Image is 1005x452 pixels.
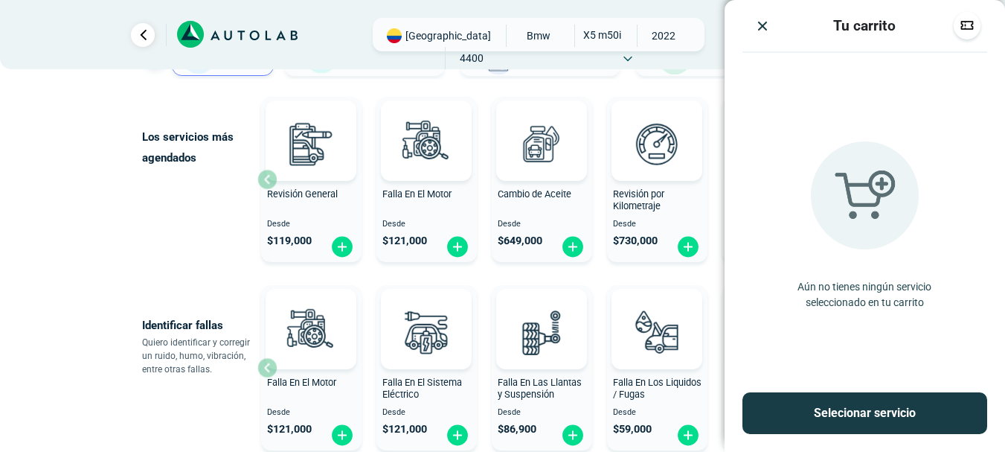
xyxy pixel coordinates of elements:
img: carrito vacio [811,141,919,249]
img: cambio_de_aceite-v3.svg [509,111,574,176]
span: Revisión por Kilometraje [613,188,664,212]
img: AD0BCuuxAAAAAElFTkSuQmCC [289,104,333,148]
span: $ 119,000 [267,235,312,247]
span: BMW [513,25,565,47]
img: diagnostic_engine-v3.svg [394,111,459,176]
img: AD0BCuuxAAAAAElFTkSuQmCC [635,104,679,148]
span: Desde [613,220,701,229]
button: Falla En Los Testigos Desde $121,000 [722,285,823,451]
button: Selecionar servicio [742,392,987,434]
button: Falla En Los Liquidos / Fugas Desde $59,000 [607,285,707,451]
img: revision_general-v3.svg [278,111,344,176]
img: diagnostic_suspension-v3.svg [509,299,574,365]
img: Flag of COLOMBIA [387,28,402,43]
img: close icon [755,19,770,34]
img: AD0BCuuxAAAAAElFTkSuQmCC [519,292,564,337]
img: fi_plus-circle2.svg [330,235,354,258]
img: AD0BCuuxAAAAAElFTkSuQmCC [635,292,679,337]
img: fi_plus-circle2.svg [446,424,469,447]
span: Falla En El Sistema Eléctrico [382,377,462,401]
img: AD0BCuuxAAAAAElFTkSuQmCC [404,104,449,148]
span: $ 121,000 [382,235,427,247]
span: $ 86,900 [498,423,536,436]
span: Desde [498,220,586,229]
span: Desde [267,220,356,229]
img: diagnostic_gota-de-sangre-v3.svg [624,299,690,365]
span: $ 121,000 [382,423,427,436]
span: Falla En El Motor [267,377,336,388]
p: Quiero identificar y corregir un ruido, humo, vibración, entre otras fallas. [142,336,257,376]
img: revision_por_kilometraje-v3.svg [624,111,690,176]
span: Falla En El Motor [382,188,452,200]
span: [GEOGRAPHIC_DATA] [405,28,491,43]
button: Falla En Las Llantas y Suspensión Desde $86,900 [492,285,592,451]
span: Falla En Los Liquidos / Fugas [613,377,701,401]
button: Close [755,18,770,34]
span: Falla En Las Llantas y Suspensión [498,377,582,401]
a: Ir al paso anterior [131,23,155,47]
span: 2022 [638,25,690,47]
p: Aún no tienes ningún servicio seleccionado en tu carrito [792,279,938,311]
span: Desde [267,408,356,418]
img: fi_plus-circle2.svg [561,235,585,258]
img: fi_plus-circle2.svg [561,424,585,447]
span: Desde [613,408,701,418]
img: AD0BCuuxAAAAAElFTkSuQmCC [404,292,449,337]
img: AD0BCuuxAAAAAElFTkSuQmCC [519,104,564,148]
span: Cambio de Aceite [498,188,571,200]
p: Los servicios más agendados [142,127,257,168]
button: Falla En El Motor Desde $121,000 [261,285,362,451]
button: Servicio de Escáner Desde $132,000 [722,97,823,262]
span: $ 649,000 [498,235,542,247]
span: $ 59,000 [613,423,652,436]
img: diagnostic_engine-v3.svg [278,299,344,365]
button: Falla En El Motor Desde $121,000 [376,97,477,262]
img: fi_plus-circle2.svg [676,235,700,258]
img: fi_plus-circle2.svg [446,235,469,258]
span: Desde [382,408,471,418]
span: $ 121,000 [267,423,312,436]
img: Descuentos code image [960,18,975,33]
span: Revisión General [267,188,338,200]
button: Revisión por Kilometraje Desde $730,000 [607,97,707,262]
span: 4400 [446,47,498,69]
button: Revisión General Desde $119,000 [261,97,362,262]
span: $ 730,000 [613,235,658,247]
span: X5 M50i [575,25,628,45]
img: fi_plus-circle2.svg [330,424,354,447]
button: Cambio de Aceite Desde $649,000 [492,97,592,262]
img: AD0BCuuxAAAAAElFTkSuQmCC [289,292,333,337]
button: Falla En El Sistema Eléctrico Desde $121,000 [376,285,477,451]
h3: Tu carrito [833,17,896,34]
span: Desde [498,408,586,418]
img: fi_plus-circle2.svg [676,424,700,447]
img: diagnostic_bombilla-v3.svg [394,299,459,365]
span: Desde [382,220,471,229]
p: Identificar fallas [142,315,257,336]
